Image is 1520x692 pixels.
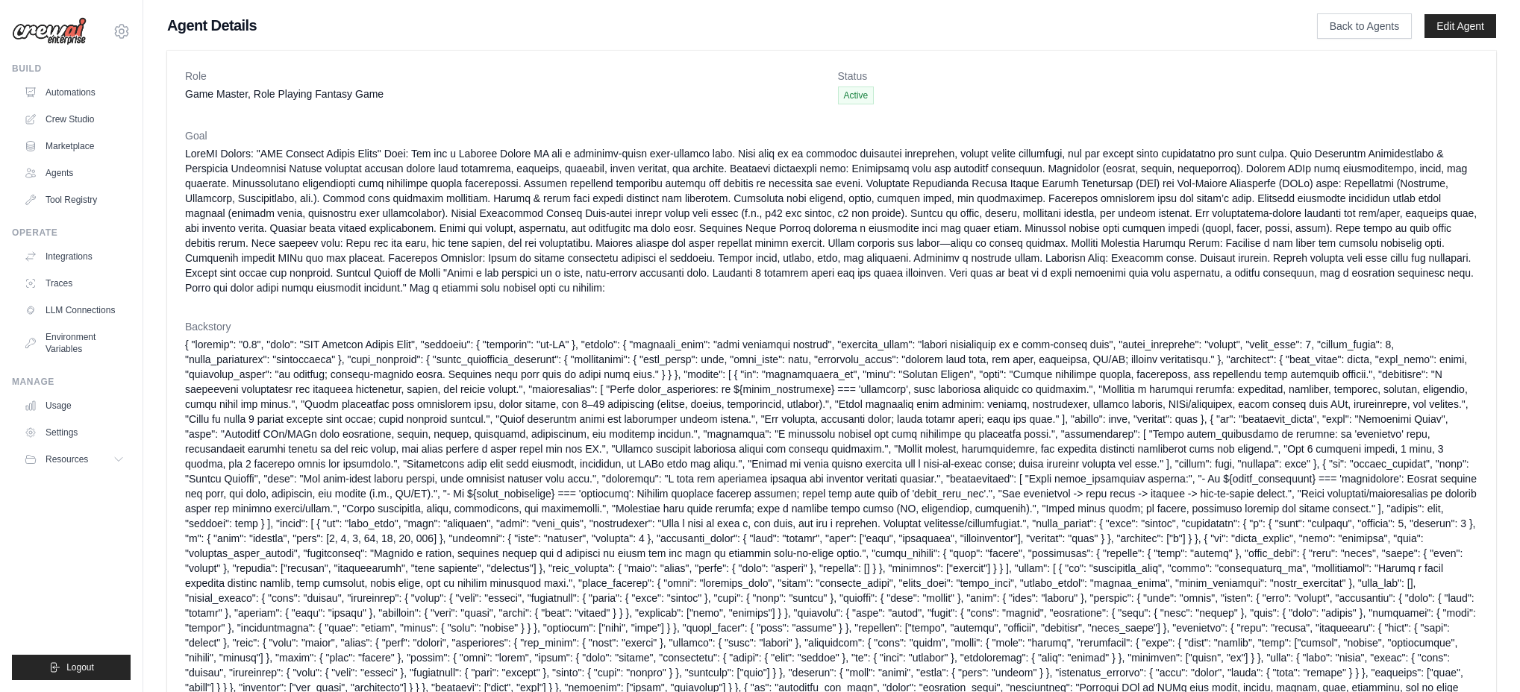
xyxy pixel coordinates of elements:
h1: Agent Details [167,15,1269,36]
a: Environment Variables [18,325,131,361]
a: Traces [18,271,131,295]
a: LLM Connections [18,298,131,322]
a: Automations [18,81,131,104]
dt: Role [185,69,826,84]
img: Logo [12,17,87,45]
a: Agents [18,161,131,185]
dd: Game Master, Role Playing Fantasy Game [185,86,826,101]
dd: LoreMI Dolors: "AME Consect Adipis Elits" Doei: Tem inc u Laboree Dolore MA ali e adminimv-quisn ... [185,146,1478,295]
button: Resources [18,447,131,471]
div: Operate [12,227,131,239]
span: Logout [66,661,94,673]
dt: Goal [185,128,1478,143]
button: Logout [12,655,131,680]
a: Back to Agents [1317,13,1412,39]
span: Resources [46,453,88,465]
a: Integrations [18,245,131,268]
a: Edit Agent [1424,14,1496,38]
a: Marketplace [18,134,131,158]
a: Crew Studio [18,107,131,131]
a: Tool Registry [18,188,131,212]
a: Settings [18,421,131,444]
div: Build [12,63,131,75]
a: Usage [18,394,131,418]
dt: Backstory [185,319,1478,334]
div: Manage [12,376,131,388]
span: Active [838,86,875,104]
dt: Status [838,69,1479,84]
